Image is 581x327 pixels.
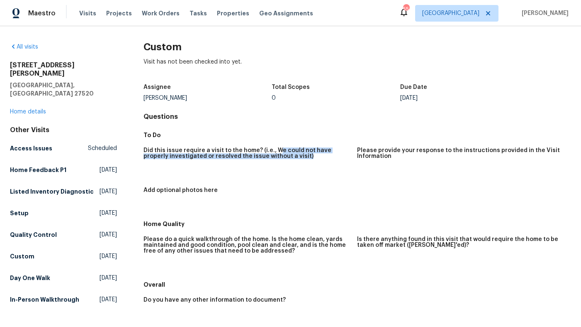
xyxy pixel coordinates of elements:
[10,252,34,261] h5: Custom
[143,236,351,254] h5: Please do a quick walkthrough of the home. Is the home clean, yards maintained and good condition...
[10,109,46,115] a: Home details
[10,81,117,98] h5: [GEOGRAPHIC_DATA], [GEOGRAPHIC_DATA] 27520
[10,249,117,264] a: Custom[DATE]
[143,297,286,303] h5: Do you have any other information to document?
[143,113,571,121] h4: Questions
[100,166,117,174] span: [DATE]
[100,209,117,217] span: [DATE]
[10,270,117,285] a: Day One Walk[DATE]
[143,84,171,90] h5: Assignee
[143,280,571,289] h5: Overall
[10,231,57,239] h5: Quality Control
[142,9,180,17] span: Work Orders
[10,274,50,282] h5: Day One Walk
[88,144,117,152] span: Scheduled
[143,58,571,79] div: Visit has not been checked into yet.
[10,206,117,221] a: Setup[DATE]
[10,209,29,217] h5: Setup
[10,144,52,152] h5: Access Issues
[10,187,94,196] h5: Listed Inventory Diagnostic
[10,44,38,50] a: All visits
[10,184,117,199] a: Listed Inventory Diagnostic[DATE]
[143,187,218,193] h5: Add optional photos here
[10,141,117,156] a: Access IssuesScheduled
[28,9,56,17] span: Maestro
[10,162,117,177] a: Home Feedback P1[DATE]
[143,95,272,101] div: [PERSON_NAME]
[100,274,117,282] span: [DATE]
[143,131,571,139] h5: To Do
[400,84,427,90] h5: Due Date
[143,148,351,159] h5: Did this issue require a visit to the home? (i.e., We could not have properly investigated or res...
[217,9,249,17] span: Properties
[100,252,117,261] span: [DATE]
[10,166,66,174] h5: Home Feedback P1
[259,9,313,17] span: Geo Assignments
[10,227,117,242] a: Quality Control[DATE]
[10,295,79,304] h5: In-Person Walkthrough
[100,231,117,239] span: [DATE]
[400,95,528,101] div: [DATE]
[403,5,409,13] div: 55
[518,9,569,17] span: [PERSON_NAME]
[79,9,96,17] span: Visits
[100,295,117,304] span: [DATE]
[143,43,571,51] h2: Custom
[143,220,571,228] h5: Home Quality
[422,9,479,17] span: [GEOGRAPHIC_DATA]
[10,292,117,307] a: In-Person Walkthrough[DATE]
[272,95,400,101] div: 0
[10,61,117,78] h2: [STREET_ADDRESS][PERSON_NAME]
[10,126,117,134] div: Other Visits
[357,236,564,248] h5: Is there anything found in this visit that would require the home to be taken off market ([PERSON...
[106,9,132,17] span: Projects
[190,10,207,16] span: Tasks
[357,148,564,159] h5: Please provide your response to the instructions provided in the Visit Information
[272,84,310,90] h5: Total Scopes
[100,187,117,196] span: [DATE]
